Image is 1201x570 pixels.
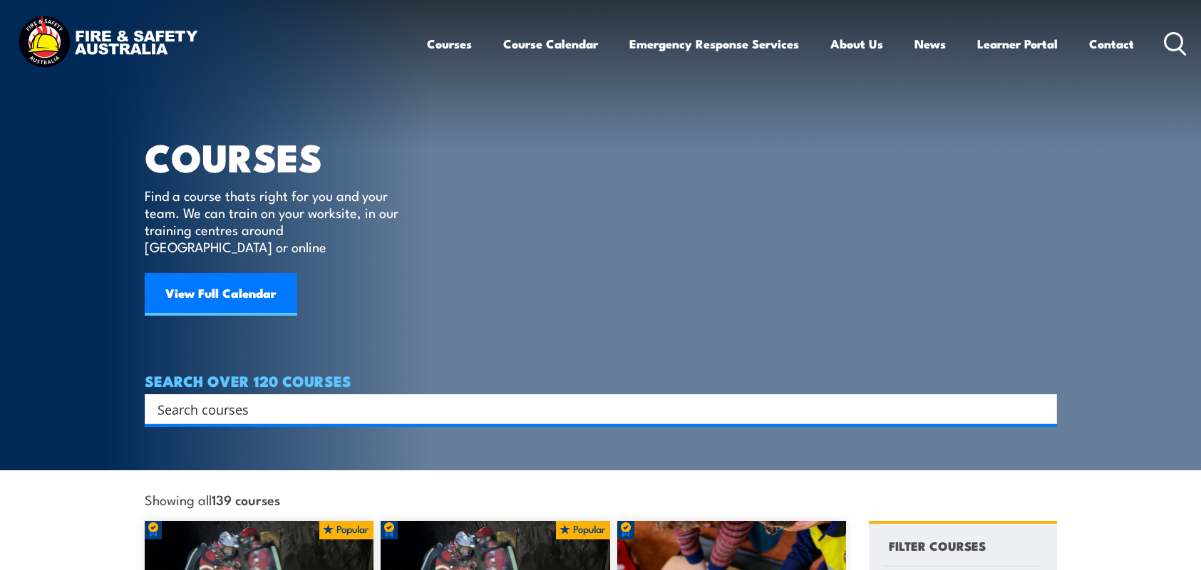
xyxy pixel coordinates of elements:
h4: SEARCH OVER 120 COURSES [145,373,1057,388]
p: Find a course thats right for you and your team. We can train on your worksite, in our training c... [145,187,405,255]
span: Showing all [145,492,280,507]
a: About Us [830,25,883,63]
a: News [914,25,946,63]
a: Contact [1089,25,1134,63]
button: Search magnifier button [1032,399,1052,419]
h1: COURSES [145,140,419,173]
a: Learner Portal [977,25,1058,63]
input: Search input [158,398,1026,420]
h4: FILTER COURSES [889,536,986,555]
a: Course Calendar [503,25,598,63]
a: Emergency Response Services [629,25,799,63]
a: View Full Calendar [145,273,297,316]
strong: 139 courses [212,489,280,509]
a: Courses [427,25,472,63]
form: Search form [160,399,1029,419]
